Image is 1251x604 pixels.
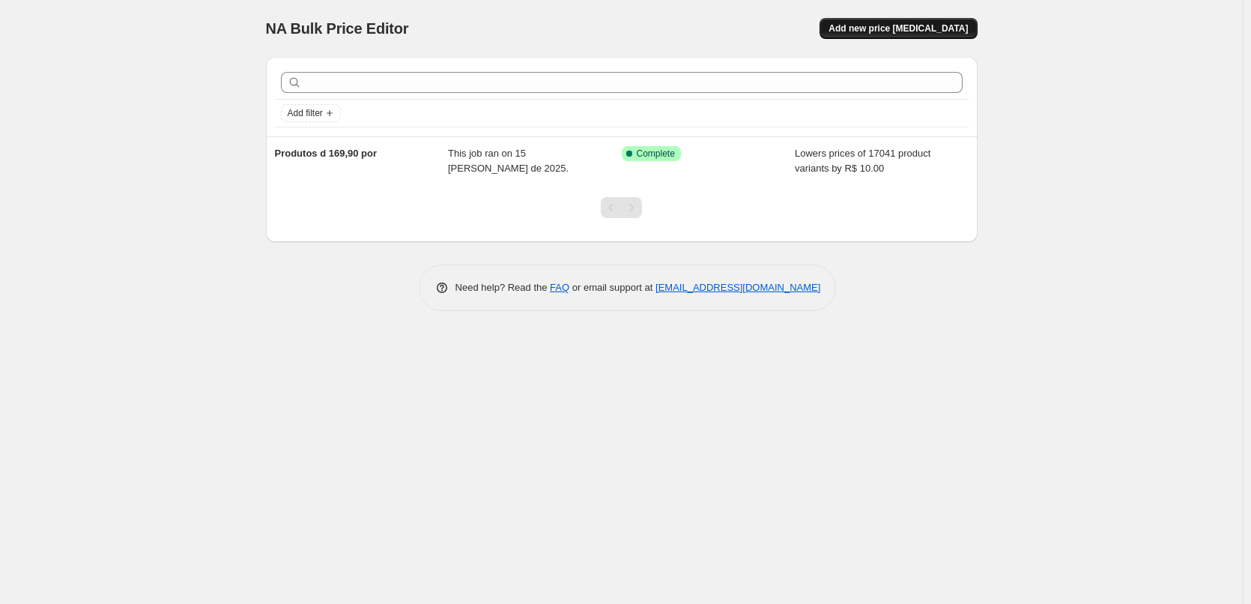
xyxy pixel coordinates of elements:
[455,282,551,293] span: Need help? Read the
[550,282,569,293] a: FAQ
[288,107,323,119] span: Add filter
[275,148,378,159] span: Produtos d 169,90 por
[281,104,341,122] button: Add filter
[820,18,977,39] button: Add new price [MEDICAL_DATA]
[266,20,409,37] span: NA Bulk Price Editor
[569,282,655,293] span: or email support at
[655,282,820,293] a: [EMAIL_ADDRESS][DOMAIN_NAME]
[795,148,930,174] span: Lowers prices of 17041 product variants by R$ 10.00
[601,197,642,218] nav: Pagination
[829,22,968,34] span: Add new price [MEDICAL_DATA]
[637,148,675,160] span: Complete
[448,148,569,174] span: This job ran on 15 [PERSON_NAME] de 2025.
